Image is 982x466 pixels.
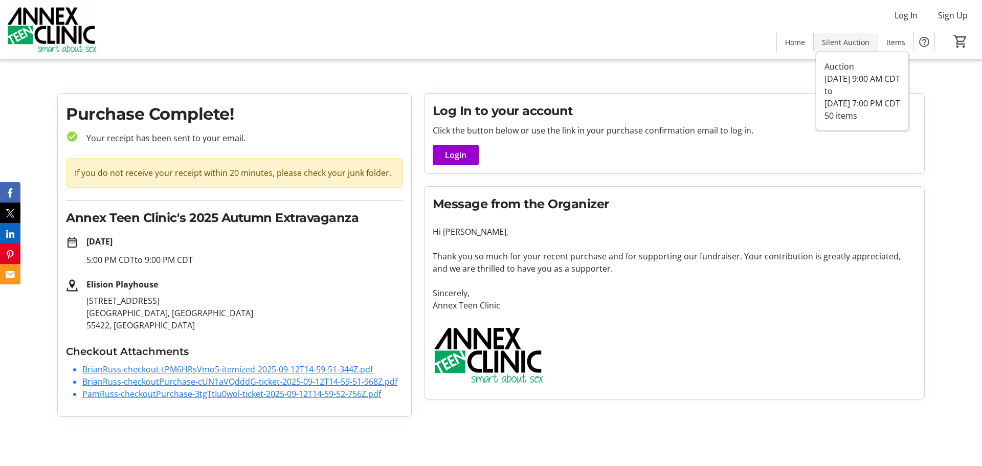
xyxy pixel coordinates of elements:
p: Thank you so much for your recent purchase and for supporting our fundraiser. Your contribution i... [433,250,916,275]
p: Click the button below or use the link in your purchase confirmation email to log in. [433,124,916,137]
span: Silent Auction [822,37,869,48]
a: Silent Auction [814,33,878,52]
img: Annex Teen Clinic's Logo [6,4,97,55]
h2: Log In to your account [433,102,916,120]
a: BrianRuss-checkout-tPM6HRsVmo5-itemized-2025-09-12T14-59-51-344Z.pdf [82,364,373,375]
div: [DATE] 7:00 PM CDT [824,97,900,109]
div: Auction [824,60,900,73]
h2: Message from the Organizer [433,195,916,213]
span: Home [785,37,805,48]
h1: Purchase Complete! [66,102,403,126]
strong: [DATE] [86,236,113,247]
button: Sign Up [930,7,976,24]
span: Log In [895,9,918,21]
span: Sign Up [938,9,968,21]
p: Annex Teen Clinic [433,299,916,312]
div: 50 items [824,109,900,122]
p: 5:00 PM CDT to 9:00 PM CDT [86,254,403,266]
a: BrianRuss-checkoutPurchase-cUN1aVQdddG-ticket-2025-09-12T14-59-51-968Z.pdf [82,376,397,387]
img: Annex Teen Clinic logo [433,324,544,387]
a: Items [878,33,913,52]
mat-icon: check_circle [66,130,78,143]
p: [STREET_ADDRESS] [GEOGRAPHIC_DATA], [GEOGRAPHIC_DATA] 55422, [GEOGRAPHIC_DATA] [86,295,403,331]
div: [DATE] 9:00 AM CDT [824,73,900,85]
button: Cart [951,32,970,51]
div: to [824,85,900,97]
span: Items [886,37,905,48]
a: Home [777,33,813,52]
p: Sincerely, [433,287,916,299]
a: PamRuss-checkoutPurchase-3tgTtIu0wol-ticket-2025-09-12T14-59-52-756Z.pdf [82,388,381,400]
div: If you do not receive your receipt within 20 minutes, please check your junk folder. [66,158,403,188]
h3: Checkout Attachments [66,344,403,359]
mat-icon: date_range [66,236,78,249]
button: Help [914,32,934,52]
h2: Annex Teen Clinic's 2025 Autumn Extravaganza [66,209,403,227]
button: Log In [886,7,926,24]
p: Your receipt has been sent to your email. [78,132,403,144]
p: Hi [PERSON_NAME], [433,226,916,238]
button: Login [433,145,479,165]
span: Login [445,149,466,161]
strong: Elision Playhouse [86,279,158,290]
